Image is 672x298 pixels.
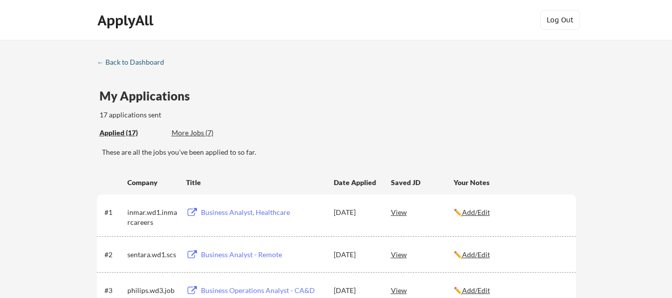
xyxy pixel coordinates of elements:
[127,207,177,227] div: inmar.wd1.inmarcareers
[334,207,378,217] div: [DATE]
[201,250,324,260] div: Business Analyst - Remote
[97,12,156,29] div: ApplyAll
[127,178,177,188] div: Company
[462,208,490,216] u: Add/Edit
[391,173,454,191] div: Saved JD
[462,250,490,259] u: Add/Edit
[454,250,567,260] div: ✏️
[454,178,567,188] div: Your Notes
[462,286,490,295] u: Add/Edit
[127,250,177,260] div: sentara.wd1.scs
[172,128,245,138] div: These are job applications we think you'd be a good fit for, but couldn't apply you to automatica...
[540,10,580,30] button: Log Out
[391,203,454,221] div: View
[186,178,324,188] div: Title
[99,128,164,138] div: These are all the jobs you've been applied to so far.
[334,250,378,260] div: [DATE]
[334,178,378,188] div: Date Applied
[454,286,567,296] div: ✏️
[102,147,576,157] div: These are all the jobs you've been applied to so far.
[104,250,124,260] div: #2
[454,207,567,217] div: ✏️
[99,128,164,138] div: Applied (17)
[104,286,124,296] div: #3
[104,207,124,217] div: #1
[201,207,324,217] div: Business Analyst, Healthcare
[99,110,292,120] div: 17 applications sent
[99,90,198,102] div: My Applications
[172,128,245,138] div: More Jobs (7)
[97,59,172,66] div: ← Back to Dashboard
[97,58,172,68] a: ← Back to Dashboard
[334,286,378,296] div: [DATE]
[201,286,324,296] div: Business Operations Analyst - CA&D
[391,245,454,263] div: View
